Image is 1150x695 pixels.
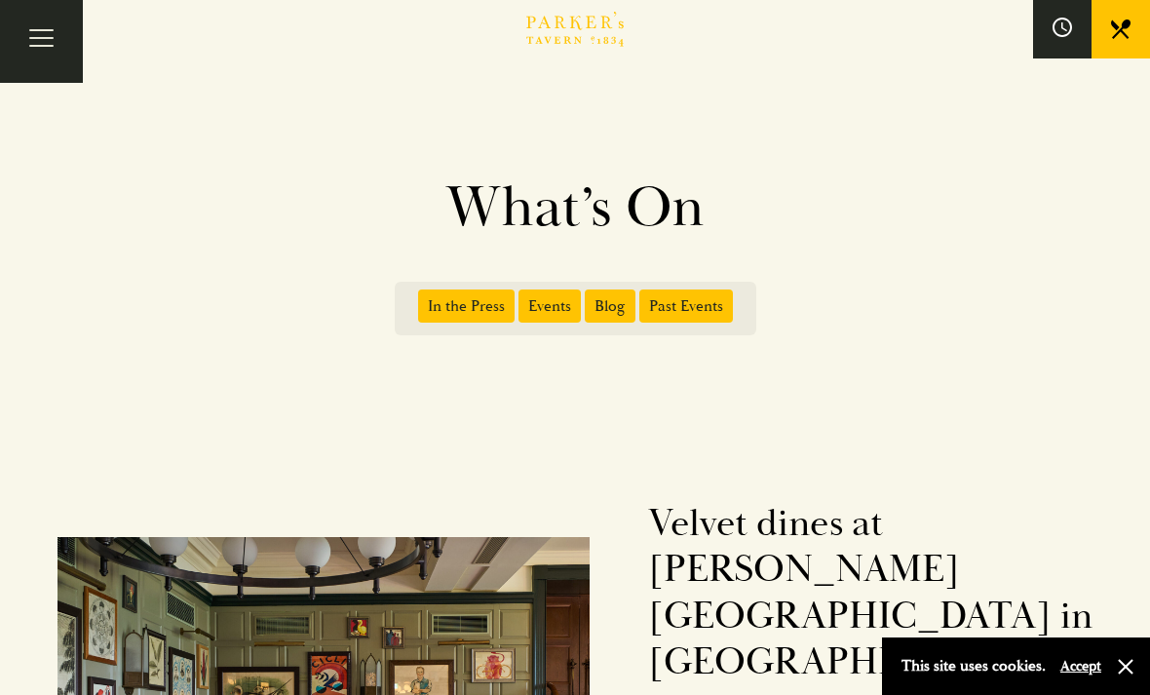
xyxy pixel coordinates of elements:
span: Past Events [639,290,733,323]
p: This site uses cookies. [901,652,1046,680]
span: Blog [585,290,635,323]
button: Close and accept [1116,657,1135,676]
button: Accept [1060,657,1101,676]
h1: What’s On [117,174,1033,243]
span: In the Press [418,290,515,323]
span: Events [518,290,581,323]
h2: Velvet dines at [PERSON_NAME][GEOGRAPHIC_DATA] in [GEOGRAPHIC_DATA] [648,501,1122,687]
